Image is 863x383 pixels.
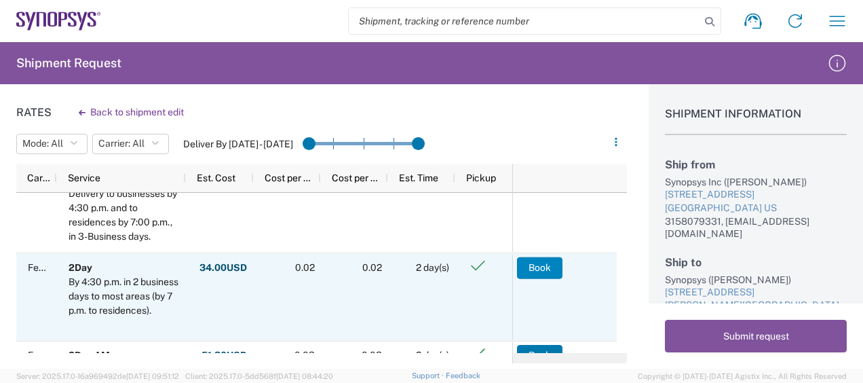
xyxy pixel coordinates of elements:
[69,275,180,318] div: By 4:30 p.m. in 2 business days to most areas (by 7 p.m. to residences).
[28,350,93,361] span: FedEx Express
[665,188,847,215] a: [STREET_ADDRESS][GEOGRAPHIC_DATA] US
[665,320,847,352] button: Submit request
[199,261,247,274] strong: 34.00 USD
[197,172,235,183] span: Est. Cost
[349,8,700,34] input: Shipment, tracking or reference number
[412,371,446,380] a: Support
[665,274,847,286] div: Synopsys ([PERSON_NAME])
[665,299,847,325] div: [PERSON_NAME][GEOGRAPHIC_DATA] US
[16,134,88,154] button: Mode: All
[416,350,449,361] span: 2 day(s)
[665,286,847,299] div: [STREET_ADDRESS]
[665,107,847,135] h1: Shipment Information
[68,101,195,124] button: Back to shipment edit
[202,349,247,362] strong: 51.30 USD
[517,345,562,367] button: Book
[265,172,315,183] span: Cost per Mile
[16,55,121,71] h2: Shipment Request
[27,172,52,183] span: Carrier
[665,158,847,171] h2: Ship from
[68,172,100,183] span: Service
[665,286,847,326] a: [STREET_ADDRESS][PERSON_NAME][GEOGRAPHIC_DATA] US
[22,137,63,150] span: Mode: All
[185,372,333,380] span: Client: 2025.17.0-5dd568f
[362,262,382,273] span: 0.02
[183,138,293,150] label: Deliver By [DATE] - [DATE]
[69,262,92,273] b: 2Day
[69,350,110,361] b: 2Day AM
[665,215,847,240] div: 3158079331, [EMAIL_ADDRESS][DOMAIN_NAME]
[665,188,847,202] div: [STREET_ADDRESS]
[276,372,333,380] span: [DATE] 08:44:20
[126,372,179,380] span: [DATE] 09:51:12
[517,257,562,278] button: Book
[362,350,382,361] span: 0.03
[665,176,847,188] div: Synopsys Inc ([PERSON_NAME])
[466,172,496,183] span: Pickup
[16,106,52,119] h1: Rates
[665,256,847,269] h2: Ship to
[399,172,438,183] span: Est. Time
[446,371,480,380] a: Feedback
[665,202,847,215] div: [GEOGRAPHIC_DATA] US
[28,262,93,273] span: FedEx Express
[332,172,383,183] span: Cost per Mile
[295,262,315,273] span: 0.02
[16,372,179,380] span: Server: 2025.17.0-16a969492de
[98,137,145,150] span: Carrier: All
[294,350,315,361] span: 0.03
[199,257,248,278] button: 34.00USD
[638,370,847,382] span: Copyright © [DATE]-[DATE] Agistix Inc., All Rights Reserved
[92,134,169,154] button: Carrier: All
[201,345,248,367] button: 51.30USD
[69,187,180,244] div: Delivery to businesses by 4:30 p.m. and to residences by 7:00 p.m., in 3-Business days.
[416,262,449,273] span: 2 day(s)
